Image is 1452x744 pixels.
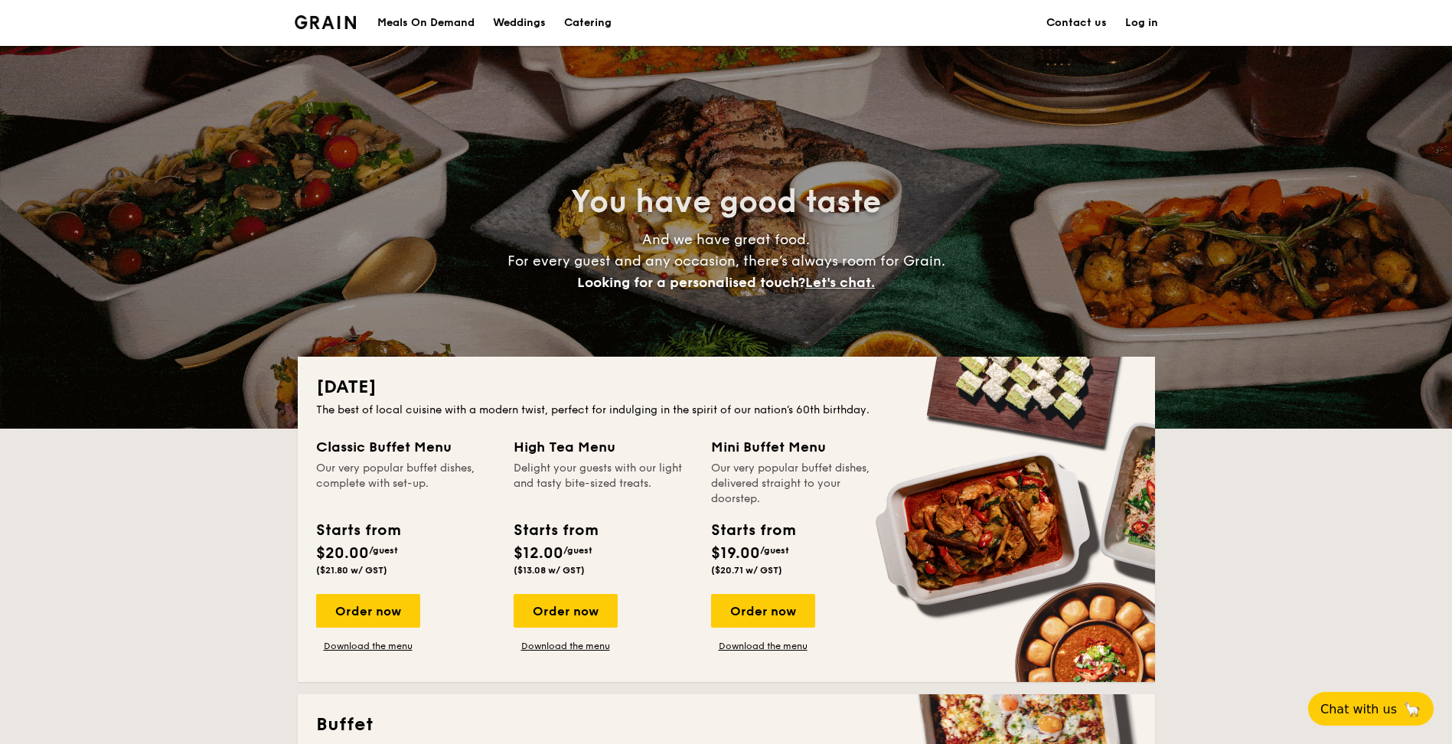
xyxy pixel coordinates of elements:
[514,461,693,507] div: Delight your guests with our light and tasty bite-sized treats.
[711,519,795,542] div: Starts from
[711,640,815,652] a: Download the menu
[563,545,592,556] span: /guest
[316,594,420,628] div: Order now
[711,594,815,628] div: Order now
[514,565,585,576] span: ($13.08 w/ GST)
[507,231,945,291] span: And we have great food. For every guest and any occasion, there’s always room for Grain.
[571,184,881,220] span: You have good taste
[711,461,890,507] div: Our very popular buffet dishes, delivered straight to your doorstep.
[1403,700,1421,718] span: 🦙
[316,519,400,542] div: Starts from
[316,713,1137,737] h2: Buffet
[577,274,805,291] span: Looking for a personalised touch?
[711,565,782,576] span: ($20.71 w/ GST)
[514,640,618,652] a: Download the menu
[369,545,398,556] span: /guest
[805,274,875,291] span: Let's chat.
[1320,702,1397,716] span: Chat with us
[514,594,618,628] div: Order now
[316,375,1137,400] h2: [DATE]
[760,545,789,556] span: /guest
[316,640,420,652] a: Download the menu
[295,15,357,29] a: Logotype
[514,544,563,563] span: $12.00
[514,519,597,542] div: Starts from
[316,565,387,576] span: ($21.80 w/ GST)
[295,15,357,29] img: Grain
[514,436,693,458] div: High Tea Menu
[316,544,369,563] span: $20.00
[1308,692,1434,726] button: Chat with us🦙
[711,436,890,458] div: Mini Buffet Menu
[316,403,1137,418] div: The best of local cuisine with a modern twist, perfect for indulging in the spirit of our nation’...
[316,461,495,507] div: Our very popular buffet dishes, complete with set-up.
[711,544,760,563] span: $19.00
[316,436,495,458] div: Classic Buffet Menu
